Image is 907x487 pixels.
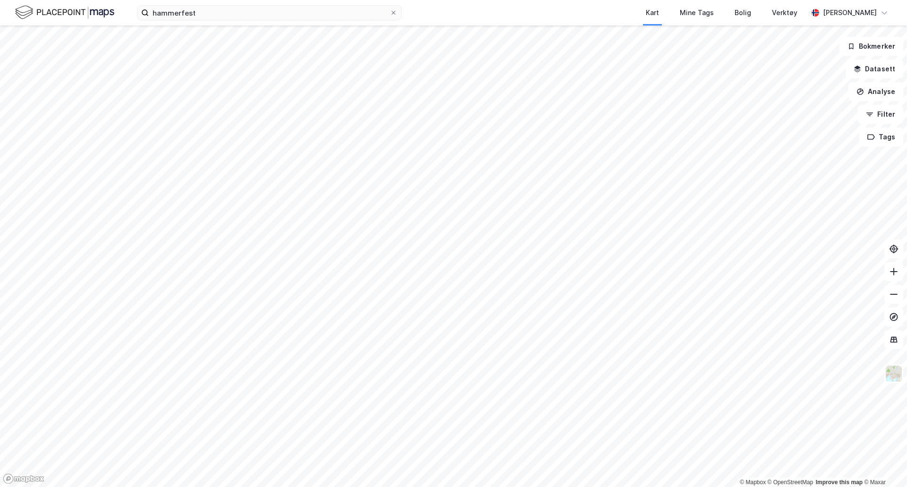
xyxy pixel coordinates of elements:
[846,60,903,78] button: Datasett
[858,105,903,124] button: Filter
[859,128,903,146] button: Tags
[15,4,114,21] img: logo.f888ab2527a4732fd821a326f86c7f29.svg
[816,479,863,486] a: Improve this map
[860,442,907,487] div: Kontrollprogram for chat
[860,442,907,487] iframe: Chat Widget
[3,473,44,484] a: Mapbox homepage
[848,82,903,101] button: Analyse
[885,365,903,383] img: Z
[839,37,903,56] button: Bokmerker
[646,7,659,18] div: Kart
[772,7,797,18] div: Verktøy
[680,7,714,18] div: Mine Tags
[740,479,766,486] a: Mapbox
[149,6,390,20] input: Søk på adresse, matrikkel, gårdeiere, leietakere eller personer
[768,479,813,486] a: OpenStreetMap
[735,7,751,18] div: Bolig
[823,7,877,18] div: [PERSON_NAME]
